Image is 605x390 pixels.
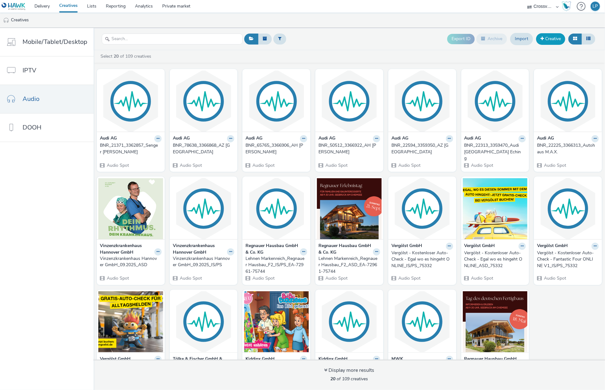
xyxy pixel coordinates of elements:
strong: Vergölst GmbH [464,243,495,250]
button: Table [582,34,595,44]
div: Vergölst - Kostenloser Auto-Check - Egal wo es hingeht ONLINE_IS/PS_75332 [391,250,451,269]
strong: Vergölst GmbH [537,243,568,250]
strong: Regnauer Hausbau GmbH & Co. KG [464,356,517,369]
strong: Audi AG [318,135,335,142]
strong: 20 [114,53,119,59]
div: BNR_22313_3359470_Audi [GEOGRAPHIC_DATA] Eching [464,142,524,161]
button: Export ID [447,34,475,44]
span: Audio Spot [252,275,275,281]
span: Audio Spot [398,275,421,281]
span: Audio Spot [252,162,275,168]
a: Select of 109 creatives [100,53,154,59]
img: Kiddinx 75570_ASD mit Banner visual [244,291,309,352]
img: Vergölst - Kostenloser Auto-Check - Fantastic Four ONLINE V1_IS/PS_75332 visual [535,178,600,239]
div: Lehnen Markenreich_Regnauer Hausbau_F2_IS/PS_EA-72961-75744 [246,256,305,275]
div: BNR_78638_3366868_AZ [GEOGRAPHIC_DATA] [173,142,232,155]
img: undefined Logo [2,3,26,10]
strong: Vinzenzkrankenhaus Hannover GmbH [100,243,153,256]
img: Vergölst - Kostenloser Auto-Check - Fantastic Four ONLINE V1_ASD_75332 visual [98,291,163,352]
strong: 20 [331,376,336,382]
span: Audio Spot [471,275,494,281]
strong: Audi AG [246,135,262,142]
strong: Audi AG [537,135,554,142]
strong: Kiddinx GmbH [318,356,348,363]
span: Audio Spot [543,275,566,281]
span: Audio Spot [179,275,202,281]
a: Vergölst - Kostenloser Auto-Check - Fantastic Four ONLINE V1_IS/PS_75332 [537,250,599,269]
img: Vinzenzkrankenhaus Hannover GmbH_09.2025_IS/PS visual [171,178,236,239]
a: BNR_78638_3366868_AZ [GEOGRAPHIC_DATA] [173,142,235,155]
strong: Audi AG [464,135,481,142]
a: Lehnen Markenreich_Regnauer Hausbau_F2_IS/PS_EA-72961-75744 [246,256,307,275]
div: BNR_65765_3366906_AH [PERSON_NAME] [246,142,305,155]
img: BNR_50512_3366922_AH Weeber visual [317,71,382,132]
span: Audio Spot [543,162,566,168]
img: BNR_21371_3362857_Senger Lingen visual [98,71,163,132]
a: Creative [536,33,565,45]
a: Import [510,33,533,45]
img: IW Köln Medien GmbH-Lehramt V4-180625-30 sek visual [390,291,455,352]
span: Audio [23,94,39,103]
img: BNR_78638_3366868_AZ Halle Süd visual [171,71,236,132]
div: Vinzenzkrankenhaus Hannover GmbH_09.2025_ASD [100,256,159,268]
img: BNR_22225_3366313_Autohaus M.A.X. visual [535,71,600,132]
div: LP [593,2,598,11]
strong: Tölke & Fischer GmbH & Co. KG. [173,356,226,369]
strong: Vergölst GmbH [100,356,131,363]
img: Tölke & Fischer - Aktion Ölwechsel-Festpreis_75617 visual [171,291,236,352]
img: Kiddinx 75570_ohne Banner visual [317,291,382,352]
a: BNR_50512_3366922_AH [PERSON_NAME] [318,142,380,155]
span: Audio Spot [325,275,348,281]
div: Vergölst - Kostenloser Auto-Check - Fantastic Four ONLINE V1_IS/PS_75332 [537,250,596,269]
strong: MWK [391,356,403,363]
a: BNR_21371_3362857_Senger [PERSON_NAME] [100,142,162,155]
div: Vinzenzkrankenhaus Hannover GmbH_09.2025_IS/PS [173,256,232,268]
a: Vergölst - Kostenloser Auto-Check - Egal wo es hingeht ONLINE_ASD_75332 [464,250,526,269]
span: Audio Spot [106,162,129,168]
button: Archive [476,34,507,44]
strong: Audi AG [100,135,117,142]
span: Audio Spot [106,275,129,281]
span: IPTV [23,66,36,75]
strong: Regnauer Hausbau GmbH & Co. KG [318,243,371,256]
img: BNR_65765_3366906_AH Stegelmann visual [244,71,309,132]
span: of 109 creatives [331,376,368,382]
a: Vergölst - Kostenloser Auto-Check - Egal wo es hingeht ONLINE_IS/PS_75332 [391,250,453,269]
strong: Kiddinx GmbH [246,356,275,363]
a: BNR_22594_3359350_AZ [GEOGRAPHIC_DATA] [391,142,453,155]
button: Grid [568,34,582,44]
img: Lehnen Markenreich_Regnauer Hausbau_F2_IS/PS_EA-72961-75744 visual [244,178,309,239]
img: BNR_22313_3359470_Audi München Eching visual [463,71,528,132]
a: Vinzenzkrankenhaus Hannover GmbH_09.2025_IS/PS [173,256,235,268]
span: Audio Spot [471,162,494,168]
div: BNR_21371_3362857_Senger [PERSON_NAME] [100,142,159,155]
img: Lehnen Markenreich_Regnauer Hausbau_ASD_72961 visual [463,291,528,352]
strong: Audi AG [391,135,408,142]
strong: Vergölst GmbH [391,243,422,250]
a: BNR_65765_3366906_AH [PERSON_NAME] [246,142,307,155]
a: BNR_22313_3359470_Audi [GEOGRAPHIC_DATA] Eching [464,142,526,161]
span: DOOH [23,123,41,132]
strong: Audi AG [173,135,190,142]
img: Hawk Academy [562,1,571,11]
img: Lehnen Markenreich_Regnauer Hausbau_F2_ASD_EA-72961-75744 visual [317,178,382,239]
div: Lehnen Markenreich_Regnauer Hausbau_F2_ASD_EA-72961-75744 [318,256,378,275]
img: Vergölst - Kostenloser Auto-Check - Egal wo es hingeht ONLINE_IS/PS_75332 visual [390,178,455,239]
span: Audio Spot [179,162,202,168]
img: BNR_22594_3359350_AZ Wolfsburg visual [390,71,455,132]
div: BNR_22594_3359350_AZ [GEOGRAPHIC_DATA] [391,142,451,155]
strong: Vinzenzkrankenhaus Hannover GmbH [173,243,226,256]
div: Display more results [324,367,375,374]
img: Vergölst - Kostenloser Auto-Check - Egal wo es hingeht ONLINE_ASD_75332 visual [463,178,528,239]
span: Audio Spot [398,162,421,168]
div: BNR_22225_3366313_Autohaus M.A.X. [537,142,596,155]
div: BNR_50512_3366922_AH [PERSON_NAME] [318,142,378,155]
a: BNR_22225_3366313_Autohaus M.A.X. [537,142,599,155]
img: Vinzenzkrankenhaus Hannover GmbH_09.2025_ASD visual [98,178,163,239]
a: Lehnen Markenreich_Regnauer Hausbau_F2_ASD_EA-72961-75744 [318,256,380,275]
strong: Regnauer Hausbau GmbH & Co. KG [246,243,298,256]
input: Search... [102,34,243,45]
a: Vinzenzkrankenhaus Hannover GmbH_09.2025_ASD [100,256,162,268]
span: Audio Spot [325,162,348,168]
